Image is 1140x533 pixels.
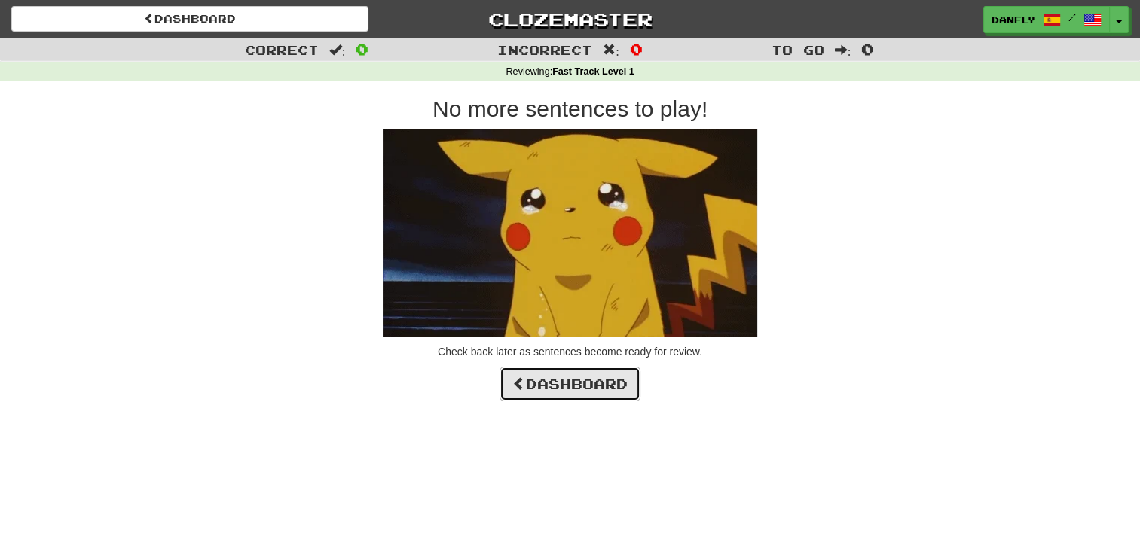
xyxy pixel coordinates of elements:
[356,40,368,58] span: 0
[141,96,1000,121] h2: No more sentences to play!
[11,6,368,32] a: Dashboard
[1068,12,1076,23] span: /
[497,42,592,57] span: Incorrect
[552,66,634,77] strong: Fast Track Level 1
[603,44,619,56] span: :
[391,6,748,32] a: Clozemaster
[861,40,874,58] span: 0
[245,42,319,57] span: Correct
[772,42,824,57] span: To go
[329,44,346,56] span: :
[383,129,757,337] img: sad-pikachu.gif
[500,367,640,401] a: Dashboard
[630,40,643,58] span: 0
[141,344,1000,359] p: Check back later as sentences become ready for review.
[835,44,851,56] span: :
[992,13,1035,26] span: danfly
[983,6,1110,33] a: danfly /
